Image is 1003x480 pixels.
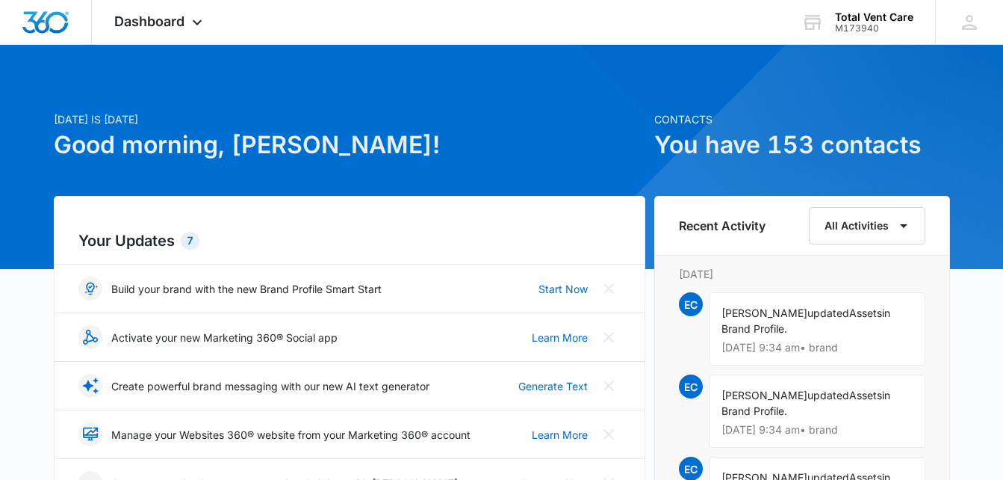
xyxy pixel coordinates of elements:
[721,389,807,401] span: [PERSON_NAME]
[532,427,588,443] a: Learn More
[111,427,471,443] p: Manage your Websites 360® website from your Marketing 360® account
[532,330,588,345] a: Learn More
[111,378,429,394] p: Create powerful brand messaging with our new AI text generator
[181,232,199,250] div: 7
[809,207,925,244] button: All Activities
[597,325,621,349] button: Close
[849,307,882,319] span: Assets
[538,281,588,297] a: Start Now
[721,425,913,435] p: [DATE] 9:34 am • brand
[679,375,703,399] span: EC
[679,266,925,282] p: [DATE]
[807,307,849,319] span: updated
[721,307,807,319] span: [PERSON_NAME]
[679,292,703,316] span: EC
[835,23,913,34] div: account id
[721,342,913,353] p: [DATE] 9:34 am • brand
[654,111,950,127] p: Contacts
[597,277,621,301] button: Close
[807,389,849,401] span: updated
[114,13,184,29] span: Dashboard
[654,127,950,163] h1: You have 153 contacts
[835,11,913,23] div: account name
[111,330,338,345] p: Activate your new Marketing 360® Social app
[111,281,382,297] p: Build your brand with the new Brand Profile Smart Start
[518,378,588,394] a: Generate Text
[78,230,621,252] h2: Your Updates
[597,374,621,398] button: Close
[849,389,882,401] span: Assets
[54,111,645,127] p: [DATE] is [DATE]
[679,217,766,235] h6: Recent Activity
[54,127,645,163] h1: Good morning, [PERSON_NAME]!
[597,422,621,446] button: Close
